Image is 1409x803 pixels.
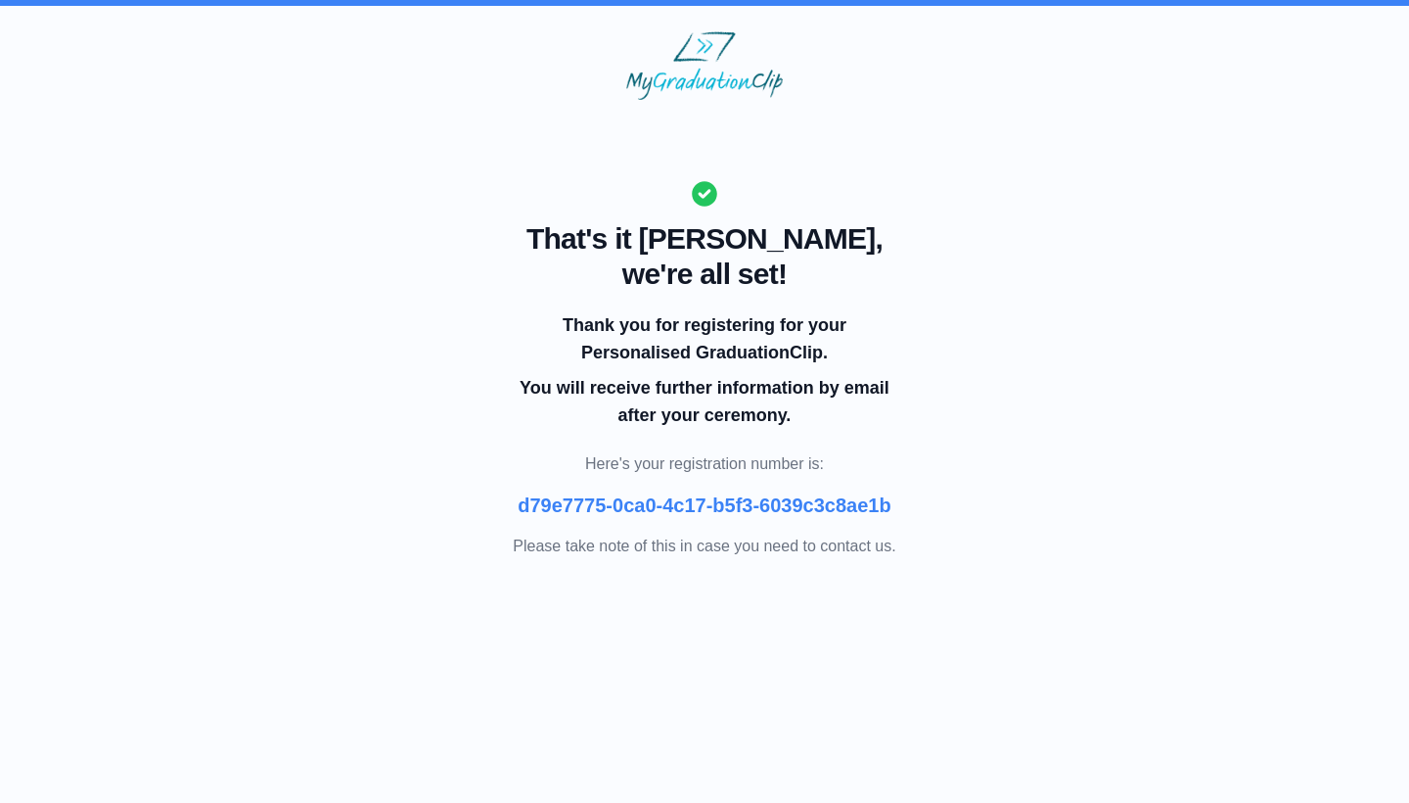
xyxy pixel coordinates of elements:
p: You will receive further information by email after your ceremony. [517,374,892,429]
p: Please take note of this in case you need to contact us. [513,535,895,558]
span: we're all set! [513,257,895,292]
span: That's it [PERSON_NAME], [513,221,895,257]
p: Thank you for registering for your Personalised GraduationClip. [517,311,892,366]
p: Here's your registration number is: [513,452,895,476]
b: d79e7775-0ca0-4c17-b5f3-6039c3c8ae1b [518,495,890,516]
img: MyGraduationClip [626,31,783,100]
